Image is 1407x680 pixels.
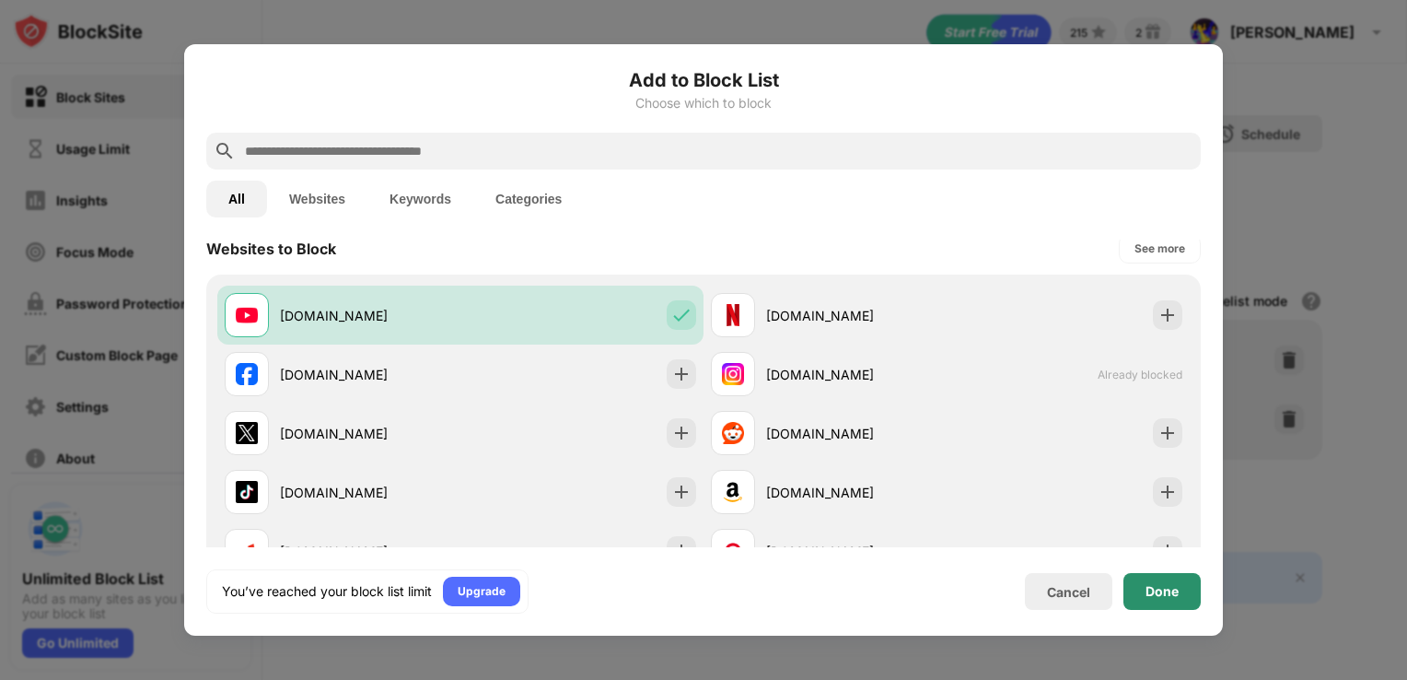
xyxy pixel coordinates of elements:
[766,365,947,384] div: [DOMAIN_NAME]
[206,240,336,258] div: Websites to Block
[280,306,460,325] div: [DOMAIN_NAME]
[766,306,947,325] div: [DOMAIN_NAME]
[722,363,744,385] img: favicons
[766,424,947,443] div: [DOMAIN_NAME]
[1134,240,1185,258] div: See more
[1145,584,1179,599] div: Done
[267,181,367,217] button: Websites
[722,304,744,326] img: favicons
[206,96,1201,111] div: Choose which to block
[280,365,460,384] div: [DOMAIN_NAME]
[367,181,473,217] button: Keywords
[722,481,744,503] img: favicons
[722,540,744,562] img: favicons
[236,422,258,444] img: favicons
[280,483,460,502] div: [DOMAIN_NAME]
[214,140,236,162] img: search.svg
[458,582,506,601] div: Upgrade
[766,542,947,561] div: [DOMAIN_NAME]
[236,304,258,326] img: favicons
[1047,584,1090,600] div: Cancel
[206,181,267,217] button: All
[236,363,258,385] img: favicons
[280,542,460,561] div: [DOMAIN_NAME]
[206,66,1201,94] h6: Add to Block List
[1098,368,1182,381] span: Already blocked
[236,540,258,562] img: favicons
[473,181,584,217] button: Categories
[766,483,947,502] div: [DOMAIN_NAME]
[280,424,460,443] div: [DOMAIN_NAME]
[236,481,258,503] img: favicons
[722,422,744,444] img: favicons
[222,582,432,601] div: You’ve reached your block list limit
